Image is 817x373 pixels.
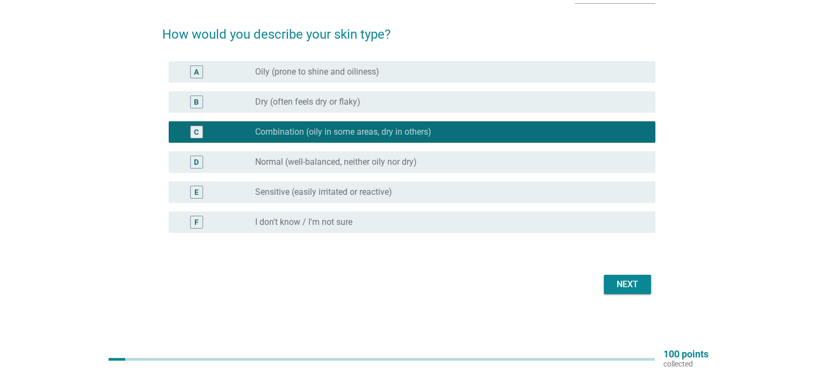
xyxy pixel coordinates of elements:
label: Normal (well-balanced, neither oily nor dry) [255,157,417,167]
h2: How would you describe your skin type? [162,14,655,44]
div: C [194,127,199,138]
div: B [194,97,199,108]
div: A [194,67,199,78]
div: Next [612,278,642,291]
div: F [194,217,199,228]
label: Combination (oily in some areas, dry in others) [255,127,431,137]
button: Next [604,275,651,294]
label: Dry (often feels dry or flaky) [255,97,360,107]
label: Sensitive (easily irritated or reactive) [255,187,392,198]
p: 100 points [663,349,708,359]
p: collected [663,359,708,369]
div: D [194,157,199,168]
div: E [194,187,199,198]
label: I don't know / I'm not sure [255,217,352,228]
label: Oily (prone to shine and oiliness) [255,67,379,77]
